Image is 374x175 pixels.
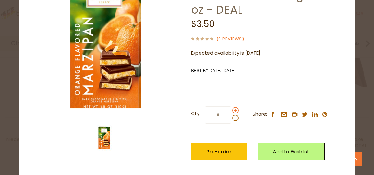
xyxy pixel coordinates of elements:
[218,36,242,42] a: 0 Reviews
[191,18,215,30] span: $3.50
[92,125,117,151] img: Niederegger Marzipan Classic Bar Orange
[253,110,267,118] span: Share:
[205,106,231,124] input: Qty:
[216,36,244,42] span: ( )
[191,143,247,160] button: Pre-order
[206,148,232,155] span: Pre-order
[191,110,200,118] strong: Qty:
[191,68,235,73] span: BEST BY DATE: [DATE]
[258,143,325,160] a: Add to Wishlist
[191,49,346,57] p: Expected availability is [DATE]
